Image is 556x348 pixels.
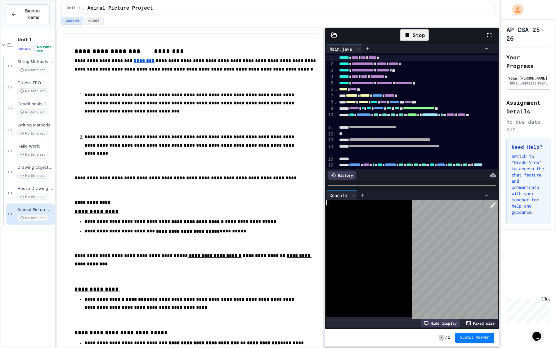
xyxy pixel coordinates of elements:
div: Stop [400,29,429,41]
span: Animal Picture Project [17,207,53,213]
div: 13 [326,137,334,143]
div: Main.java [326,44,363,53]
div: Hide display [421,319,460,327]
div: 5 [326,80,334,86]
div: Console [326,192,350,199]
span: Submit Answer [460,335,489,340]
span: Unit 1 [17,37,53,43]
div: 14 [326,144,334,156]
h2: Your Progress [506,53,550,70]
span: No time set [17,152,48,158]
div: History [328,171,356,180]
span: String Methods Examples [17,59,53,65]
span: - [439,335,444,341]
span: • [33,47,34,52]
p: Switch to "Grade View" to access the chat feature and communicate with your teacher for help and ... [512,153,545,215]
div: 12 [326,131,334,137]
span: Unit 1 [67,6,80,11]
h1: AP CSA 25-26 [506,25,550,43]
span: No time set [17,173,48,179]
div: Yoga [PERSON_NAME] [508,75,549,81]
span: Back to Teams [20,8,44,21]
div: 11 [326,125,334,131]
iframe: chat widget [504,296,550,323]
div: 8 [326,99,334,105]
span: / [83,6,85,11]
div: Chat with us now!Close [2,2,43,39]
span: Animal Picture Project [87,5,153,12]
div: 9 [326,106,334,112]
span: No time set [17,67,48,73]
button: Back to Teams [6,4,50,24]
div: My Account [506,2,525,17]
span: Fold line [334,87,337,92]
span: No time set [17,130,48,136]
span: Fold line [334,99,337,104]
div: 7 [326,93,334,99]
div: 2 [326,61,334,67]
span: 1 [448,335,450,340]
div: [EMAIL_ADDRESS][DOMAIN_NAME] [508,81,549,86]
div: Console [326,190,358,200]
span: Hello World [17,144,53,149]
div: 16 [326,162,334,188]
button: Submit Answer [455,333,494,343]
span: No time set [17,215,48,221]
div: 15 [326,156,334,163]
button: Grade [84,17,104,25]
button: Lesson [61,17,83,25]
span: House Drawing Classwork [17,186,53,191]
span: Writing Methods [17,123,53,128]
div: 6 [326,86,334,93]
iframe: chat widget [530,323,550,342]
div: 3 [326,67,334,74]
div: Main.java [326,46,355,52]
div: 1 [326,55,334,61]
span: Drawing Objects in Java - HW Playposit Code [17,165,53,170]
span: No time set [37,45,53,53]
h3: Need Help? [512,143,545,151]
span: No time set [17,109,48,115]
h2: Assignment Details [506,98,550,116]
span: Fitness FRQ [17,80,53,86]
div: 10 [326,112,334,125]
span: No time set [17,194,48,200]
span: Conditionals Classwork [17,102,53,107]
span: No time set [17,88,48,94]
div: No due date set [506,118,550,133]
span: / [445,335,447,340]
div: 4 [326,74,334,80]
span: 8 items [17,47,30,51]
div: Fixed size [463,319,498,327]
